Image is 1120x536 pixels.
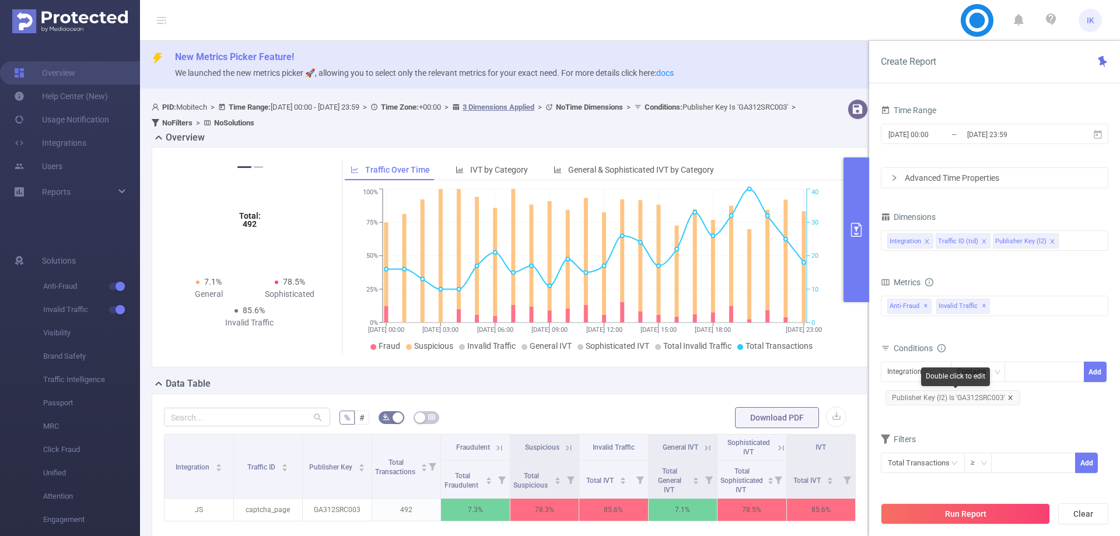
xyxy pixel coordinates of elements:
h2: Overview [166,131,205,145]
i: icon: caret-down [215,467,222,470]
i: icon: caret-down [485,479,492,483]
span: Dimensions [881,212,936,222]
span: Total Fraudulent [444,472,480,489]
span: ✕ [923,299,928,313]
b: PID: [162,103,176,111]
p: JS [164,499,233,521]
i: Filter menu [770,461,786,498]
tspan: 30 [811,219,818,226]
button: 1 [237,166,251,168]
tspan: 100% [363,189,378,197]
i: icon: bg-colors [383,414,390,421]
i: icon: down [994,369,1001,377]
tspan: [DATE] 09:00 [531,326,568,334]
tspan: [DATE] 15:00 [640,326,676,334]
span: IVT [815,443,826,451]
span: Engagement [43,508,140,531]
span: Attention [43,485,140,508]
span: Brand Safety [43,345,140,368]
div: Sort [215,462,222,469]
tspan: [DATE] 03:00 [422,326,459,334]
p: 78.5% [717,499,786,521]
span: Time Range [881,106,936,115]
span: Traffic Intelligence [43,368,140,391]
span: > [192,118,204,127]
a: Overview [14,61,75,85]
span: Mobitech [DATE] 00:00 - [DATE] 23:59 +00:00 [152,103,799,127]
span: 7.1% [204,277,222,286]
button: Download PDF [735,407,819,428]
div: Integration [887,362,930,381]
span: Total Sophisticated IVT [720,467,763,494]
i: icon: caret-down [827,479,834,483]
span: MRC [43,415,140,438]
i: Filter menu [701,461,717,498]
tspan: 40 [811,189,818,197]
span: Publisher Key (l2) Is 'GA312SRC003' [885,390,1020,405]
i: icon: bar-chart [554,166,562,174]
span: Sophisticated IVT [586,341,649,351]
div: Sort [281,462,288,469]
div: icon: rightAdvanced Time Properties [881,168,1108,188]
p: GA312SRC003 [303,499,372,521]
input: Search... [164,408,330,426]
tspan: 0 [811,319,815,327]
span: ✕ [982,299,986,313]
button: Run Report [881,503,1050,524]
i: icon: caret-up [421,462,428,465]
span: Conditions [894,344,946,353]
div: Integration [890,234,921,249]
div: Sort [358,462,365,469]
i: Filter menu [562,461,579,498]
li: Publisher Key (l2) [993,233,1059,248]
i: icon: down [981,460,988,468]
tspan: [DATE] 06:00 [477,326,513,334]
tspan: [DATE] 00:00 [368,326,404,334]
span: Filters [881,435,916,444]
span: Integration [176,463,211,471]
li: Integration [887,233,933,248]
tspan: 10 [811,286,818,293]
p: 492 [372,499,441,521]
div: Sort [421,462,428,469]
div: Sort [827,475,834,482]
a: docs [656,68,674,78]
div: ≥ [971,453,983,472]
i: icon: caret-down [619,479,626,483]
i: icon: close [1007,395,1013,401]
p: 7.3% [441,499,510,521]
i: icon: caret-down [358,467,365,470]
a: Usage Notification [14,108,109,131]
span: Total Transactions [375,458,417,476]
li: Traffic ID (tid) [936,233,991,248]
span: # [359,413,365,422]
span: Invalid Traffic [593,443,635,451]
b: Conditions : [645,103,682,111]
div: Sort [767,475,774,482]
span: > [623,103,634,111]
button: Add [1084,362,1107,382]
div: Contains [957,362,994,381]
span: Total IVT [586,477,615,485]
i: icon: close [1049,239,1055,246]
tspan: 25% [366,286,378,293]
h2: Data Table [166,377,211,391]
span: Anti-Fraud [887,299,932,314]
a: Help Center (New) [14,85,108,108]
input: Start date [887,127,982,142]
span: Visibility [43,321,140,345]
i: icon: line-chart [351,166,359,174]
i: icon: caret-up [693,475,699,479]
tspan: 20 [811,253,818,260]
span: General & Sophisticated IVT by Category [568,165,714,174]
span: Fraud [379,341,400,351]
b: No Time Dimensions [556,103,623,111]
i: icon: info-circle [925,278,933,286]
i: icon: caret-down [693,479,699,483]
p: 7.1% [649,499,717,521]
div: Sort [692,475,699,482]
i: icon: caret-down [555,479,561,483]
span: 85.6% [243,306,265,315]
tspan: 50% [366,253,378,260]
tspan: [DATE] 18:00 [695,326,731,334]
